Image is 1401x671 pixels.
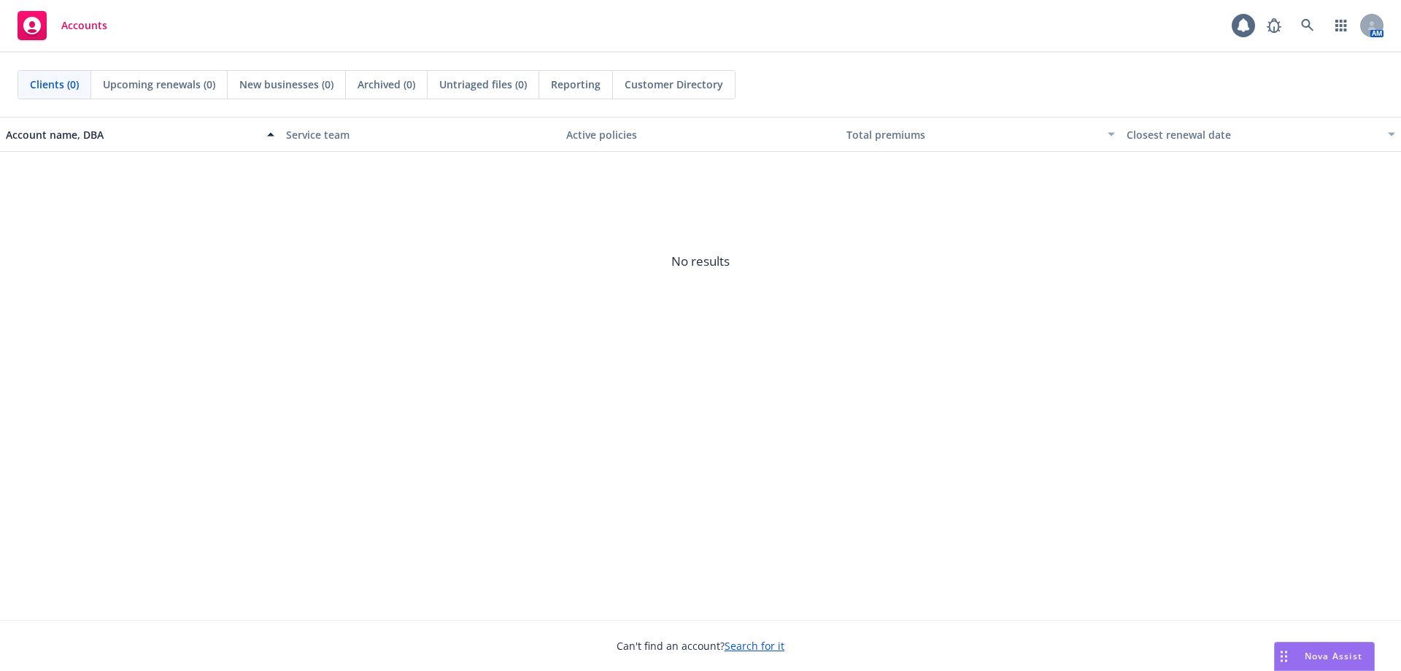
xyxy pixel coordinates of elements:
span: Accounts [61,20,107,31]
span: Reporting [551,77,601,92]
span: Untriaged files (0) [439,77,527,92]
a: Report a Bug [1259,11,1289,40]
span: Can't find an account? [617,638,784,653]
div: Active policies [566,127,835,142]
div: Service team [286,127,555,142]
div: Closest renewal date [1127,127,1379,142]
div: Total premiums [846,127,1099,142]
button: Service team [280,117,560,152]
a: Search [1293,11,1322,40]
button: Closest renewal date [1121,117,1401,152]
div: Account name, DBA [6,127,258,142]
button: Active policies [560,117,841,152]
span: Archived (0) [358,77,415,92]
button: Nova Assist [1274,642,1375,671]
a: Switch app [1327,11,1356,40]
span: Upcoming renewals (0) [103,77,215,92]
span: Clients (0) [30,77,79,92]
span: Nova Assist [1305,650,1362,662]
a: Search for it [725,639,784,653]
button: Total premiums [841,117,1121,152]
div: Drag to move [1275,643,1293,670]
span: Customer Directory [625,77,723,92]
span: New businesses (0) [239,77,333,92]
a: Accounts [12,5,113,46]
